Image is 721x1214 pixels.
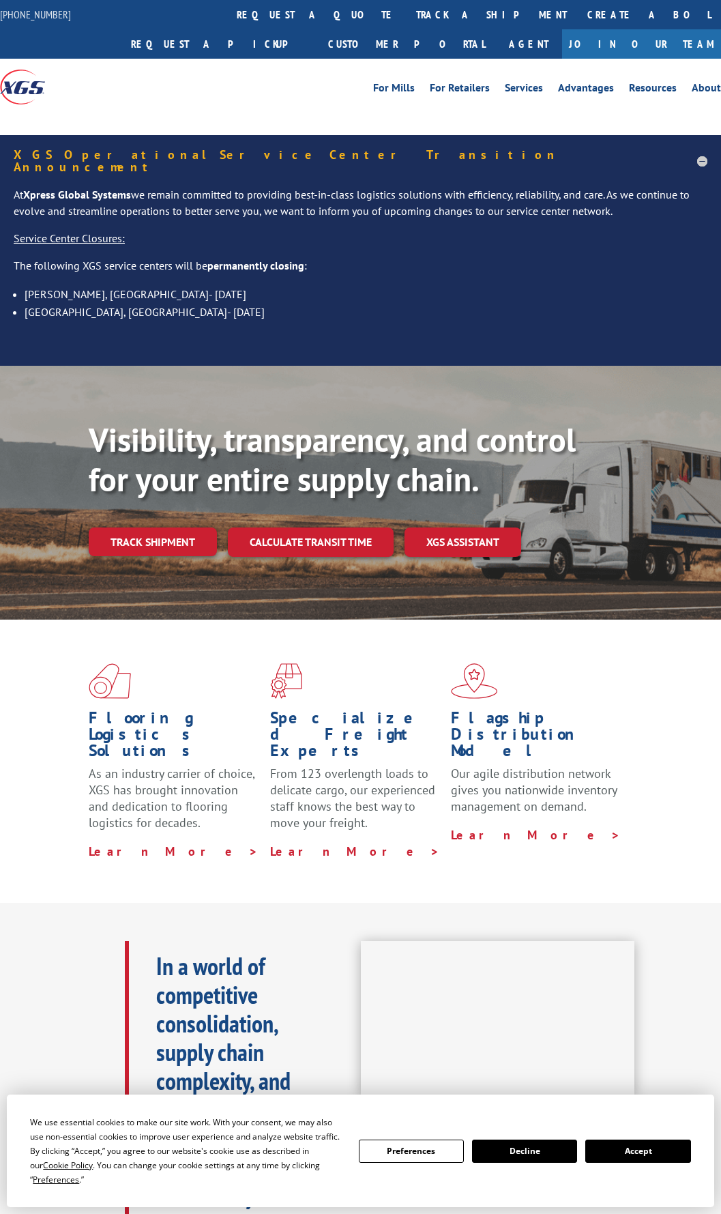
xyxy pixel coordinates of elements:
[558,83,614,98] a: Advantages
[361,941,635,1095] iframe: XGS Logistics Solutions
[14,231,125,245] u: Service Center Closures:
[25,303,707,321] li: [GEOGRAPHIC_DATA], [GEOGRAPHIC_DATA]- [DATE]
[430,83,490,98] a: For Retailers
[505,83,543,98] a: Services
[359,1140,464,1163] button: Preferences
[451,827,621,843] a: Learn More >
[472,1140,577,1163] button: Decline
[228,527,394,557] a: Calculate transit time
[495,29,562,59] a: Agent
[121,29,318,59] a: Request a pickup
[89,527,217,556] a: Track shipment
[270,843,440,859] a: Learn More >
[451,766,617,814] span: Our agile distribution network gives you nationwide inventory management on demand.
[373,83,415,98] a: For Mills
[585,1140,690,1163] button: Accept
[451,710,622,766] h1: Flagship Distribution Model
[30,1115,342,1187] div: We use essential cookies to make our site work. With your consent, we may also use non-essential ...
[14,149,707,173] h5: XGS Operational Service Center Transition Announcement
[270,663,302,699] img: xgs-icon-focused-on-flooring-red
[270,766,441,843] p: From 123 overlength loads to delicate cargo, our experienced staff knows the best way to move you...
[318,29,495,59] a: Customer Portal
[89,710,260,766] h1: Flooring Logistics Solutions
[692,83,721,98] a: About
[89,843,259,859] a: Learn More >
[14,258,707,285] p: The following XGS service centers will be :
[89,663,131,699] img: xgs-icon-total-supply-chain-intelligence-red
[451,663,498,699] img: xgs-icon-flagship-distribution-model-red
[43,1159,93,1171] span: Cookie Policy
[270,710,441,766] h1: Specialized Freight Experts
[33,1174,79,1185] span: Preferences
[562,29,721,59] a: Join Our Team
[404,527,521,557] a: XGS ASSISTANT
[207,259,304,272] strong: permanently closing
[629,83,677,98] a: Resources
[23,188,131,201] strong: Xpress Global Systems
[7,1095,714,1207] div: Cookie Consent Prompt
[25,285,707,303] li: [PERSON_NAME], [GEOGRAPHIC_DATA]- [DATE]
[89,418,576,500] b: Visibility, transparency, and control for your entire supply chain.
[14,187,707,231] p: At we remain committed to providing best-in-class logistics solutions with efficiency, reliabilit...
[89,766,254,830] span: As an industry carrier of choice, XGS has brought innovation and dedication to flooring logistics...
